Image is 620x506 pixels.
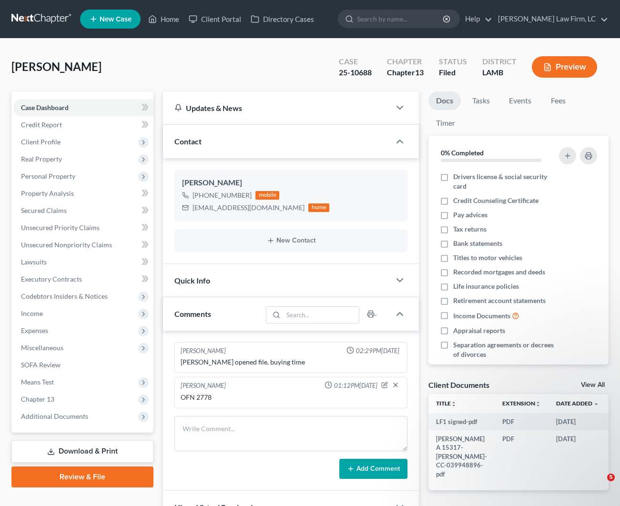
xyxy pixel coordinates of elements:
[21,206,67,214] span: Secured Claims
[184,10,246,28] a: Client Portal
[21,309,43,317] span: Income
[549,413,607,430] td: [DATE]
[581,382,605,388] a: View All
[428,413,495,430] td: LF1 signed-pdf
[21,138,61,146] span: Client Profile
[21,121,62,129] span: Credit Report
[21,275,82,283] span: Executory Contracts
[11,60,102,73] span: [PERSON_NAME]
[453,210,488,220] span: Pay advices
[453,267,545,277] span: Recorded mortgages and deeds
[453,282,519,291] span: Life insurance policies
[182,177,400,189] div: [PERSON_NAME]
[255,191,279,200] div: mobile
[13,99,153,116] a: Case Dashboard
[13,116,153,133] a: Credit Report
[535,401,541,407] i: unfold_more
[439,67,467,78] div: Filed
[181,381,226,391] div: [PERSON_NAME]
[436,400,457,407] a: Titleunfold_more
[284,307,359,323] input: Search...
[13,202,153,219] a: Secured Claims
[13,219,153,236] a: Unsecured Priority Claims
[13,185,153,202] a: Property Analysis
[13,236,153,253] a: Unsecured Nonpriority Claims
[453,253,522,263] span: Titles to motor vehicles
[174,137,202,146] span: Contact
[21,103,69,111] span: Case Dashboard
[339,56,372,67] div: Case
[181,357,401,367] div: [PERSON_NAME] opened file, buying time
[174,103,379,113] div: Updates & News
[181,346,226,355] div: [PERSON_NAME]
[174,309,211,318] span: Comments
[334,381,377,390] span: 01:12PM[DATE]
[556,400,599,407] a: Date Added expand_more
[453,239,502,248] span: Bank statements
[21,344,63,352] span: Miscellaneous
[532,56,597,78] button: Preview
[501,91,539,110] a: Events
[428,91,461,110] a: Docs
[482,56,517,67] div: District
[21,292,108,300] span: Codebtors Insiders & Notices
[246,10,319,28] a: Directory Cases
[357,10,444,28] input: Search by name...
[143,10,184,28] a: Home
[453,340,555,359] span: Separation agreements or decrees of divorces
[21,395,54,403] span: Chapter 13
[453,172,555,191] span: Drivers license & social security card
[428,380,489,390] div: Client Documents
[495,413,549,430] td: PDF
[21,155,62,163] span: Real Property
[453,224,487,234] span: Tax returns
[11,440,153,463] a: Download & Print
[356,346,399,355] span: 02:29PM[DATE]
[441,149,484,157] strong: 0% Completed
[465,91,498,110] a: Tasks
[502,400,541,407] a: Extensionunfold_more
[593,401,599,407] i: expand_more
[13,271,153,288] a: Executory Contracts
[428,430,495,483] td: [PERSON_NAME] A 15317-[PERSON_NAME]-CC-039948896-pdf
[387,56,424,67] div: Chapter
[21,412,88,420] span: Additional Documents
[493,10,608,28] a: [PERSON_NAME] Law Firm, LC
[451,401,457,407] i: unfold_more
[21,223,100,232] span: Unsecured Priority Claims
[21,326,48,334] span: Expenses
[193,191,252,200] div: [PHONE_NUMBER]
[13,356,153,374] a: SOFA Review
[21,361,61,369] span: SOFA Review
[588,474,610,496] iframe: Intercom live chat
[439,56,467,67] div: Status
[21,241,112,249] span: Unsecured Nonpriority Claims
[182,237,400,244] button: New Contact
[21,258,47,266] span: Lawsuits
[453,326,505,335] span: Appraisal reports
[21,189,74,197] span: Property Analysis
[100,16,132,23] span: New Case
[339,67,372,78] div: 25-10688
[543,91,573,110] a: Fees
[308,203,329,212] div: home
[482,67,517,78] div: LAMB
[428,114,463,132] a: Timer
[607,474,615,481] span: 5
[387,67,424,78] div: Chapter
[11,466,153,487] a: Review & File
[453,196,539,205] span: Credit Counseling Certificate
[21,378,54,386] span: Means Test
[453,311,510,321] span: Income Documents
[453,296,546,305] span: Retirement account statements
[174,276,210,285] span: Quick Info
[339,459,407,479] button: Add Comment
[13,253,153,271] a: Lawsuits
[181,393,401,402] div: OFN 2778
[415,68,424,77] span: 13
[193,203,305,213] div: [EMAIL_ADDRESS][DOMAIN_NAME]
[21,172,75,180] span: Personal Property
[460,10,492,28] a: Help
